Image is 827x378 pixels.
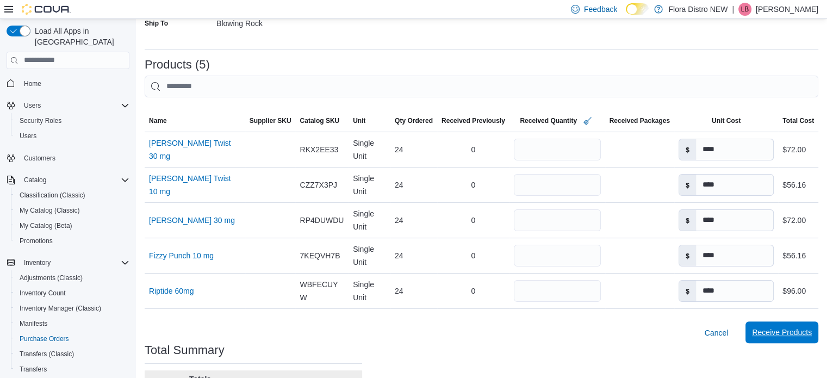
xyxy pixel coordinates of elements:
[149,172,241,198] a: [PERSON_NAME] Twist 10 mg
[11,233,134,249] button: Promotions
[679,139,696,160] label: $
[15,129,41,142] a: Users
[437,174,509,196] div: 0
[20,191,85,200] span: Classification (Classic)
[15,348,129,361] span: Transfers (Classic)
[442,116,505,125] span: Received Previously
[24,176,46,184] span: Catalog
[20,350,74,358] span: Transfers (Classic)
[300,116,339,125] span: Catalog SKU
[145,58,210,71] h3: Products (5)
[15,219,129,232] span: My Catalog (Beta)
[15,287,129,300] span: Inventory Count
[11,203,134,218] button: My Catalog (Classic)
[15,219,77,232] a: My Catalog (Beta)
[520,116,577,125] span: Received Quantity
[15,271,87,284] a: Adjustments (Classic)
[437,245,509,267] div: 0
[2,76,134,91] button: Home
[11,128,134,144] button: Users
[15,332,129,345] span: Purchase Orders
[390,139,437,160] div: 24
[390,245,437,267] div: 24
[20,99,129,112] span: Users
[15,114,129,127] span: Security Roles
[11,270,134,286] button: Adjustments (Classic)
[20,77,46,90] a: Home
[20,256,55,269] button: Inventory
[11,316,134,331] button: Manifests
[20,289,66,298] span: Inventory Count
[11,286,134,301] button: Inventory Count
[349,132,390,167] div: Single Unit
[295,112,349,129] button: Catalog SKU
[390,209,437,231] div: 24
[145,112,245,129] button: Name
[626,3,649,15] input: Dark Mode
[2,98,134,113] button: Users
[782,249,806,262] div: $56.16
[20,221,72,230] span: My Catalog (Beta)
[20,152,60,165] a: Customers
[20,274,83,282] span: Adjustments (Classic)
[22,4,71,15] img: Cova
[437,280,509,302] div: 0
[349,238,390,273] div: Single Unit
[11,331,134,346] button: Purchase Orders
[705,327,729,338] span: Cancel
[741,3,749,16] span: LB
[782,178,806,191] div: $56.16
[15,189,90,202] a: Classification (Classic)
[11,362,134,377] button: Transfers
[349,274,390,308] div: Single Unit
[390,174,437,196] div: 24
[11,188,134,203] button: Classification (Classic)
[679,245,696,266] label: $
[245,112,296,129] button: Supplier SKU
[395,116,433,125] span: Qty Ordered
[24,258,51,267] span: Inventory
[20,116,61,125] span: Security Roles
[149,249,214,262] a: Fizzy Punch 10 mg
[20,365,47,374] span: Transfers
[437,139,509,160] div: 0
[20,334,69,343] span: Purchase Orders
[782,214,806,227] div: $72.00
[584,4,617,15] span: Feedback
[668,3,727,16] p: Flora Distro NEW
[738,3,751,16] div: Lisa Barnes
[679,210,696,231] label: $
[390,280,437,302] div: 24
[149,214,235,227] a: [PERSON_NAME] 30 mg
[610,116,670,125] span: Received Packages
[20,132,36,140] span: Users
[149,284,194,298] a: Riptide 60mg
[15,363,51,376] a: Transfers
[15,271,129,284] span: Adjustments (Classic)
[15,317,129,330] span: Manifests
[149,137,241,163] a: [PERSON_NAME] Twist 30 mg
[15,287,70,300] a: Inventory Count
[24,154,55,163] span: Customers
[782,284,806,298] div: $96.00
[250,116,291,125] span: Supplier SKU
[20,173,51,187] button: Catalog
[11,346,134,362] button: Transfers (Classic)
[20,173,129,187] span: Catalog
[30,26,129,47] span: Load All Apps in [GEOGRAPHIC_DATA]
[300,143,338,156] span: RKX2EE33
[15,129,129,142] span: Users
[149,116,167,125] span: Name
[2,172,134,188] button: Catalog
[20,319,47,328] span: Manifests
[520,114,594,127] span: Received Quantity
[20,151,129,165] span: Customers
[745,321,818,343] button: Receive Products
[20,237,53,245] span: Promotions
[24,101,41,110] span: Users
[145,76,818,97] input: This is a search bar. After typing your query, hit enter to filter the results lower in the page.
[349,168,390,202] div: Single Unit
[20,206,80,215] span: My Catalog (Classic)
[782,116,814,125] span: Total Cost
